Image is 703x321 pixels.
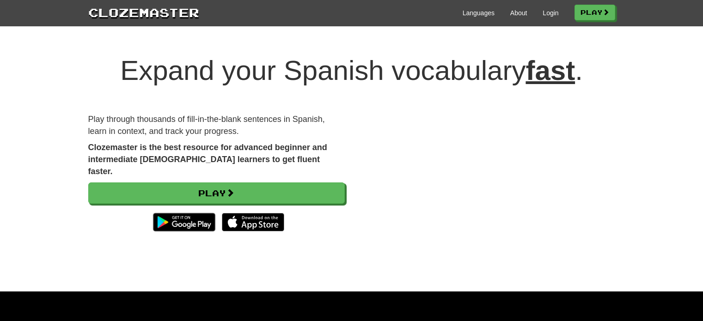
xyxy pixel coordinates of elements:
[88,143,327,176] strong: Clozemaster is the best resource for advanced beginner and intermediate [DEMOGRAPHIC_DATA] learne...
[88,114,345,137] p: Play through thousands of fill-in-the-blank sentences in Spanish, learn in context, and track you...
[463,8,495,18] a: Languages
[88,4,199,21] a: Clozemaster
[222,213,284,231] img: Download_on_the_App_Store_Badge_US-UK_135x40-25178aeef6eb6b83b96f5f2d004eda3bffbb37122de64afbaef7...
[543,8,558,18] a: Login
[148,208,220,236] img: Get it on Google Play
[510,8,527,18] a: About
[526,55,575,86] u: fast
[575,5,615,20] a: Play
[88,55,615,86] h1: Expand your Spanish vocabulary .
[88,182,345,204] a: Play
